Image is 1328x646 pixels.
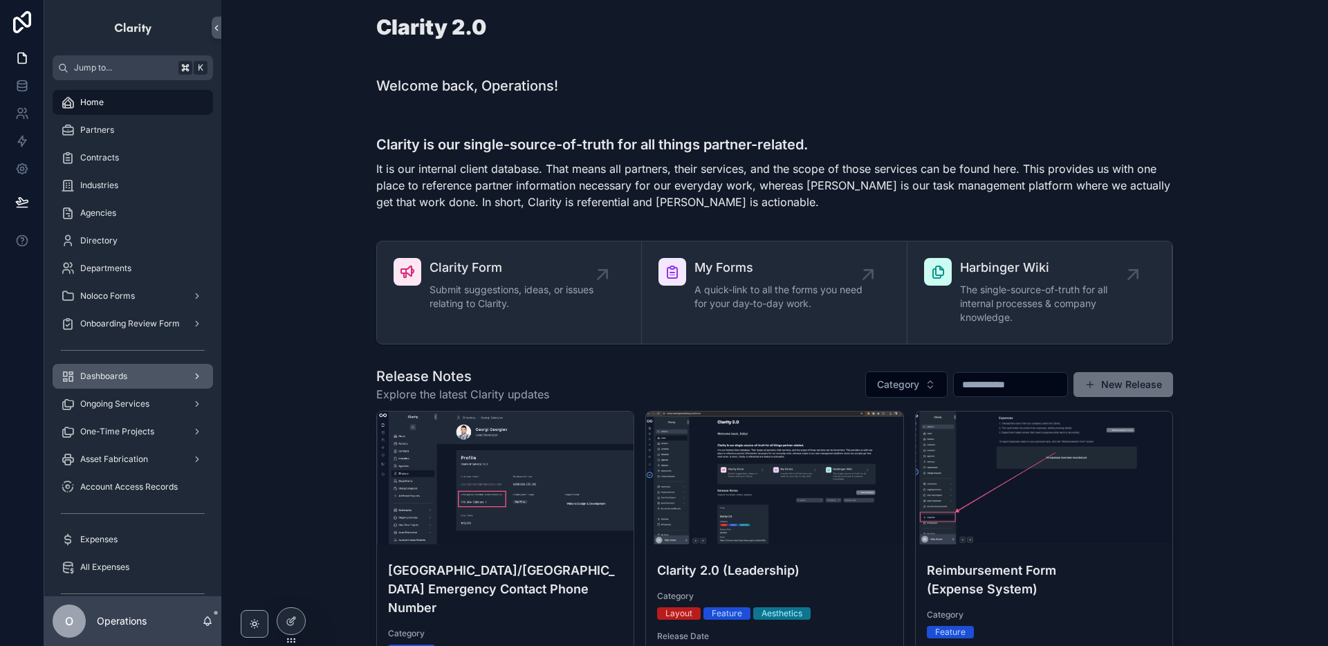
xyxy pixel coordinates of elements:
[80,534,118,545] span: Expenses
[74,62,173,73] span: Jump to...
[907,241,1172,344] a: Harbinger WikiThe single-source-of-truth for all internal processes & company knowledge.
[80,290,135,302] span: Noloco Forms
[376,386,549,403] span: Explore the latest Clarity updates
[388,628,622,639] span: Category
[80,426,154,437] span: One-Time Projects
[53,55,213,80] button: Jump to...K
[376,134,1173,155] h3: Clarity is our single-source-of-truth for all things partner-related.
[877,378,919,391] span: Category
[646,412,903,544] div: Home-Clarity-2.0-2024-06-03-at-1.31.18-PM.jpg
[53,145,213,170] a: Contracts
[865,371,948,398] button: Select Button
[80,454,148,465] span: Asset Fabrication
[376,160,1173,210] p: It is our internal client database. That means all partners, their services, and the scope of tho...
[53,118,213,142] a: Partners
[642,241,907,344] a: My FormsA quick-link to all the forms you need for your day-to-day work.
[53,90,213,115] a: Home
[80,371,127,382] span: Dashboards
[712,607,742,620] div: Feature
[665,607,692,620] div: Layout
[53,364,213,389] a: Dashboards
[97,614,147,628] p: Operations
[53,555,213,580] a: All Expenses
[53,474,213,499] a: Account Access Records
[53,284,213,308] a: Noloco Forms
[65,613,73,629] span: O
[960,258,1133,277] span: Harbinger Wiki
[80,207,116,219] span: Agencies
[1073,372,1173,397] button: New Release
[376,17,486,37] h1: Clarity 2.0
[376,76,558,95] h1: Welcome back, Operations!
[657,631,892,642] span: Release Date
[388,561,622,617] h4: [GEOGRAPHIC_DATA]/[GEOGRAPHIC_DATA] Emergency Contact Phone Number
[657,561,892,580] h4: Clarity 2.0 (Leadership)
[762,607,802,620] div: Aesthetics
[430,283,602,311] span: Submit suggestions, ideas, or issues relating to Clarity.
[80,318,180,329] span: Onboarding Review Form
[80,124,114,136] span: Partners
[377,412,634,544] div: Georgi-Georgiev-—-Directory-Clarity-2.0-2024-12-16-at-10.28.43-AM.jpg
[53,201,213,225] a: Agencies
[80,235,118,246] span: Directory
[80,562,129,573] span: All Expenses
[53,419,213,444] a: One-Time Projects
[113,17,153,39] img: App logo
[80,97,104,108] span: Home
[195,62,206,73] span: K
[927,561,1161,598] h4: Reimbursement Form (Expense System)
[53,527,213,552] a: Expenses
[657,591,892,602] span: Category
[44,80,221,596] div: scrollable content
[694,258,867,277] span: My Forms
[53,311,213,336] a: Onboarding Review Form
[377,241,642,344] a: Clarity FormSubmit suggestions, ideas, or issues relating to Clarity.
[80,398,149,409] span: Ongoing Services
[80,481,178,492] span: Account Access Records
[935,626,966,638] div: Feature
[376,367,549,386] h1: Release Notes
[927,609,1161,620] span: Category
[53,228,213,253] a: Directory
[430,258,602,277] span: Clarity Form
[53,391,213,416] a: Ongoing Services
[80,152,119,163] span: Contracts
[694,283,867,311] span: A quick-link to all the forms you need for your day-to-day work.
[53,447,213,472] a: Asset Fabrication
[53,256,213,281] a: Departments
[53,173,213,198] a: Industries
[960,283,1133,324] span: The single-source-of-truth for all internal processes & company knowledge.
[916,412,1172,544] div: Publish-Release-—-Release-Notes-Clarity-2.0-2024-06-05-at-3.31.01-PM.jpg
[80,263,131,274] span: Departments
[80,180,118,191] span: Industries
